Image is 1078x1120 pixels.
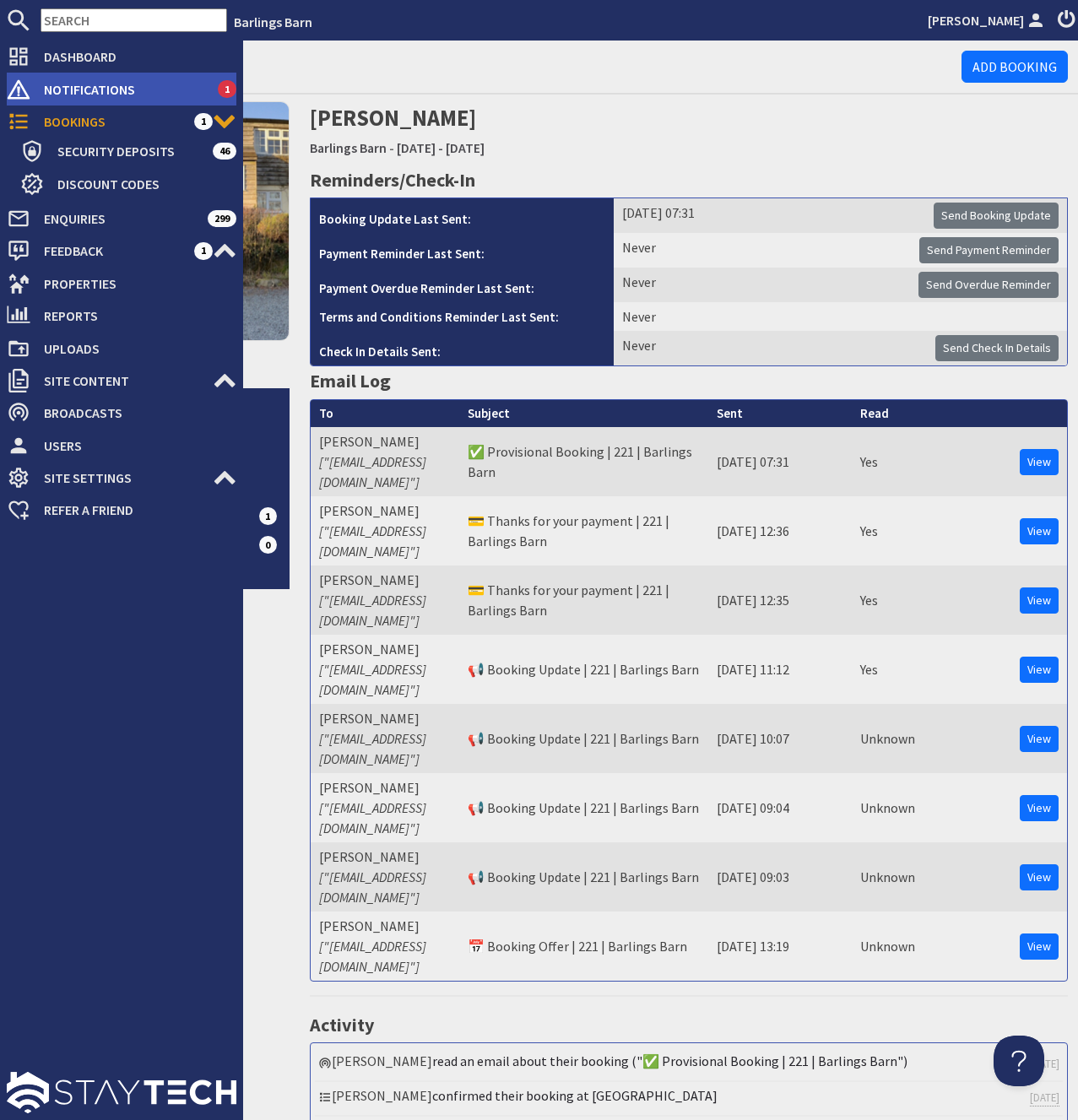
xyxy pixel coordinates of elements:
td: [PERSON_NAME] [311,635,459,704]
td: Unknown [852,773,924,842]
th: Payment Overdue Reminder Last Sent: [311,268,613,302]
th: Check In Details Sent: [311,331,613,365]
iframe: Toggle Customer Support [994,1036,1044,1086]
td: 📢 Booking Update | 221 | Barlings Barn [459,635,708,704]
button: Send Overdue Reminder [918,272,1059,298]
a: View [1020,587,1059,614]
td: 📅 Booking Offer | 221 | Barlings Barn [459,912,708,981]
td: [PERSON_NAME] [311,496,459,565]
button: Send Payment Reminder [919,237,1059,263]
span: Notifications [30,76,218,103]
th: Terms and Conditions Reminder Last Sent: [311,302,613,331]
td: Unknown [852,912,924,981]
span: Users [30,432,236,459]
a: [PERSON_NAME] [928,10,1048,30]
span: 1 [194,113,213,130]
a: Feedback 1 [7,237,236,264]
td: 💳 Thanks for your payment | 221 | Barlings Barn [459,496,708,565]
td: [PERSON_NAME] [311,912,459,981]
span: - [389,139,394,156]
td: Unknown [852,704,924,773]
td: 📢 Booking Update | 221 | Barlings Barn [459,773,708,842]
h3: Reminders/Check-In [310,165,1068,194]
th: Booking Update Last Sent: [311,198,613,233]
a: View [1020,864,1059,890]
td: [DATE] 13:19 [708,912,852,981]
button: Send Booking Update [934,203,1059,229]
span: 0 [259,536,278,553]
i: ["[EMAIL_ADDRESS][DOMAIN_NAME]"] [319,868,426,906]
span: Send Booking Update [941,208,1051,223]
i: ["[EMAIL_ADDRESS][DOMAIN_NAME]"] [319,522,426,560]
td: [DATE] 09:03 [708,842,852,912]
span: 1 [194,242,213,259]
a: Barlings Barn [234,14,312,30]
th: Sent [708,400,852,428]
td: Yes [852,635,924,704]
span: Site Content [30,367,213,394]
h3: Activity [310,1010,1068,1039]
td: Never [614,302,1067,331]
span: Discount Codes [44,170,236,197]
i: ["[EMAIL_ADDRESS][DOMAIN_NAME]"] [319,453,426,490]
a: View [1020,518,1059,544]
td: [PERSON_NAME] [311,427,459,496]
a: Broadcasts [7,399,236,426]
span: Security Deposits [44,138,213,165]
i: ["[EMAIL_ADDRESS][DOMAIN_NAME]"] [319,799,426,836]
span: Refer a Friend [30,496,236,523]
a: Enquiries 299 [7,205,236,232]
span: Send Overdue Reminder [926,277,1051,292]
td: [DATE] 07:31 [708,427,852,496]
td: [DATE] 09:04 [708,773,852,842]
span: Uploads [30,335,236,362]
span: Enquiries [30,205,208,232]
a: Discount Codes [20,170,236,197]
a: Notifications 1 [7,76,236,103]
td: [DATE] 12:35 [708,565,852,635]
a: [DATE] [1030,1090,1059,1106]
th: Payment Reminder Last Sent: [311,233,613,268]
td: Never [614,331,1067,365]
img: staytech_l_w-4e588a39d9fa60e82540d7cfac8cfe4b7147e857d3e8dbdfbd41c59d52db0ec4.svg [7,1072,236,1113]
a: Barlings Barn [310,139,387,156]
td: 📢 Booking Update | 221 | Barlings Barn [459,704,708,773]
li: [PERSON_NAME] [315,1047,1063,1081]
a: Site Content [7,367,236,394]
h2: [PERSON_NAME] [310,101,808,161]
td: 💳 Thanks for your payment | 221 | Barlings Barn [459,565,708,635]
i: ["[EMAIL_ADDRESS][DOMAIN_NAME]"] [319,938,426,975]
a: View [1020,449,1059,475]
i: ["[EMAIL_ADDRESS][DOMAIN_NAME]"] [319,661,426,698]
td: [DATE] 11:12 [708,635,852,704]
a: [DATE] - [DATE] [397,139,485,156]
span: 1 [259,507,278,524]
td: [PERSON_NAME] [311,773,459,842]
a: Site Settings [7,464,236,491]
i: ["[EMAIL_ADDRESS][DOMAIN_NAME]"] [319,592,426,629]
td: [DATE] 12:36 [708,496,852,565]
span: Feedback [30,237,194,264]
a: read an email about their booking ("✅ Provisional Booking | 221 | Barlings Barn") [432,1052,907,1069]
a: [DATE] [1030,1056,1059,1072]
span: Reports [30,302,236,329]
a: Security Deposits 46 [20,138,236,165]
a: View [1020,795,1059,821]
td: [PERSON_NAME] [311,565,459,635]
td: [DATE] 07:31 [614,198,1067,233]
td: Never [614,233,1067,268]
span: Dashboard [30,43,236,70]
td: Yes [852,496,924,565]
td: [DATE] 10:07 [708,704,852,773]
a: confirmed their booking at [GEOGRAPHIC_DATA] [432,1087,718,1104]
td: Yes [852,427,924,496]
h3: Email Log [310,366,1068,395]
span: 46 [213,143,236,160]
span: Send Check In Details [943,340,1051,355]
a: Users [7,432,236,459]
span: 299 [208,210,236,227]
td: [PERSON_NAME] [311,704,459,773]
a: Dashboard [7,43,236,70]
a: Reports [7,302,236,329]
input: SEARCH [41,8,227,32]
